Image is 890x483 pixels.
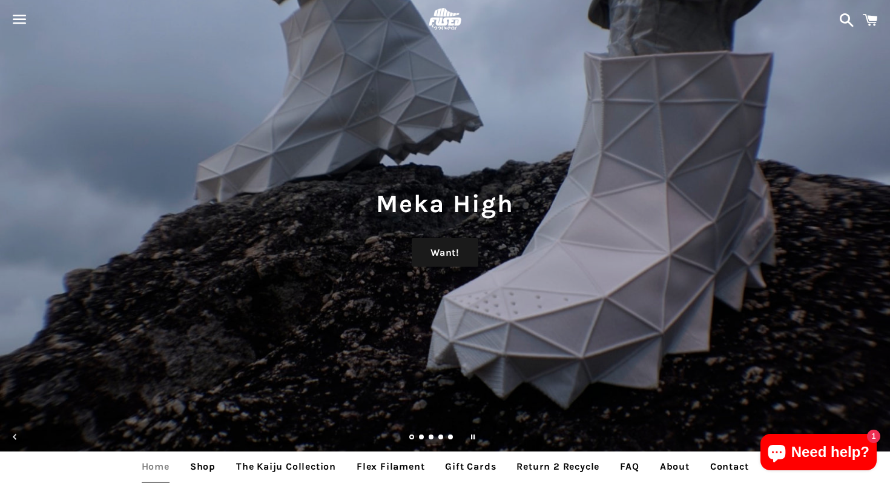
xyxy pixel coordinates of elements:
a: Load slide 2 [419,435,425,441]
a: Flex Filament [348,451,433,482]
a: Load slide 5 [448,435,454,441]
a: Home [133,451,179,482]
a: Shop [181,451,225,482]
a: Slide 1, current [409,435,415,441]
a: Load slide 3 [429,435,435,441]
a: FAQ [611,451,648,482]
button: Pause slideshow [460,424,486,450]
a: Want! [412,238,478,267]
a: Gift Cards [436,451,505,482]
a: Return 2 Recycle [507,451,608,482]
inbox-online-store-chat: Shopify online store chat [757,434,880,473]
h1: Meka High [12,186,878,221]
a: The Kaiju Collection [227,451,345,482]
a: About [651,451,699,482]
button: Next slide [862,424,888,450]
button: Previous slide [2,424,28,450]
a: Load slide 4 [438,435,444,441]
a: Contact [701,451,758,482]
